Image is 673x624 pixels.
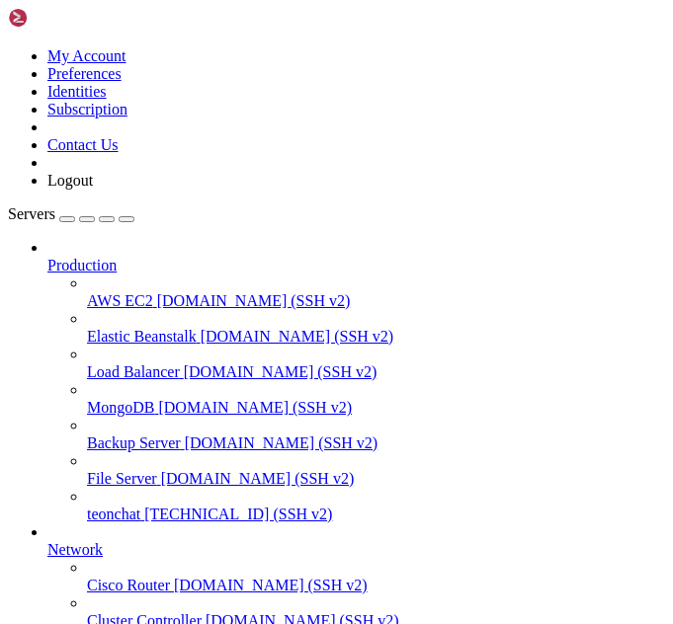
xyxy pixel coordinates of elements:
[87,381,665,417] li: MongoDB [DOMAIN_NAME] (SSH v2)
[229,464,243,478] span: ^T
[87,363,180,380] span: Load Balancer
[47,541,665,559] a: Network
[195,464,209,478] span: ^K
[87,470,665,488] a: File Server [DOMAIN_NAME] (SSH v2)
[87,346,665,381] li: Load Balancer [DOMAIN_NAME] (SSH v2)
[42,160,49,174] span: -
[36,188,112,201] span: environment
[8,8,596,22] span: GNU nano 7.2 docker-compose.yml
[157,292,351,309] span: [DOMAIN_NAME] (SSH v2)
[381,478,402,492] span: M-E
[87,506,140,522] span: teonchat
[236,478,250,492] span: ^J
[42,243,49,257] span: -
[8,105,416,118] x-row: : evo_api
[87,363,665,381] a: Load Balancer [DOMAIN_NAME] (SSH v2)
[29,353,298,367] span: # Para garantir, monte um .env correto:
[292,464,305,478] span: ^C
[49,478,63,492] span: ^R
[87,328,197,345] span: Elastic Beanstalk
[8,243,416,257] x-row: DATABASE_URL=postgresql://postgres:typebot@typebot-db:5432/evolution
[87,274,665,310] li: AWS EC2 [DOMAIN_NAME] (SSH v2)
[188,478,202,492] span: ^U
[8,49,416,63] x-row: :
[36,271,105,284] span: depends_on
[47,239,665,523] li: Production
[22,49,70,63] span: evo_api
[8,8,122,28] img: Shellngn
[8,188,416,201] x-row: :
[8,271,416,284] x-row: :
[8,77,416,91] x-row: : atendai/evolution-api:v2.2.3
[8,326,416,340] x-row: : unless-stopped
[47,541,103,558] span: Network
[47,65,122,82] a: Preferences
[87,452,665,488] li: File Server [DOMAIN_NAME] (SSH v2)
[87,470,157,487] span: File Server
[87,417,665,452] li: Backup Server [DOMAIN_NAME] (SSH v2)
[87,399,154,416] span: MongoDB
[8,205,134,222] a: Servers
[47,101,127,117] a: Subscription
[87,577,665,594] a: Cisco Router [DOMAIN_NAME] (SSH v2)
[87,506,665,523] a: teonchat [TECHNICAL_ID] (SSH v2)
[8,478,416,492] x-row: Exit Read File Replace Paste Justify Go To Line Redo Copy Where Was
[87,434,665,452] a: Backup Server [DOMAIN_NAME] (SSH v2)
[174,577,368,593] span: [DOMAIN_NAME] (SSH v2)
[49,160,126,174] span: "3000:3000"
[126,464,139,478] span: ^W
[144,506,332,522] span: [TECHNICAL_ID] (SSH v2)
[47,47,126,64] a: My Account
[36,105,132,118] span: container_name
[87,328,665,346] a: Elastic Beanstalk [DOMAIN_NAME] (SSH v2)
[87,434,181,451] span: Backup Server
[87,399,665,417] a: MongoDB [DOMAIN_NAME] (SSH v2)
[87,292,665,310] a: AWS EC2 [DOMAIN_NAME] (SSH v2)
[49,464,63,478] span: ^O
[409,464,430,478] span: M-A
[36,132,70,146] span: ports
[42,298,49,312] span: -
[8,464,416,478] x-row: Help Write Out Where Is Cut Execute Location Undo Set Mark To Bracket
[87,292,153,309] span: AWS EC2
[361,464,381,478] span: M-U
[47,136,119,153] a: Contact Us
[8,215,416,229] x-row: DATABASE_PROVIDER=postgresql
[87,559,665,594] li: Cisco Router [DOMAIN_NAME] (SSH v2)
[8,205,55,222] span: Servers
[161,470,355,487] span: [DOMAIN_NAME] (SSH v2)
[42,215,49,229] span: -
[47,83,107,100] a: Identities
[201,328,394,345] span: [DOMAIN_NAME] (SSH v2)
[8,298,416,312] x-row: typebot-db
[47,172,93,189] a: Logout
[36,77,70,91] span: image
[8,132,416,146] x-row: :
[8,464,22,478] span: ^G
[87,488,665,523] li: teonchat [TECHNICAL_ID] (SSH v2)
[47,257,665,274] a: Production
[36,326,84,340] span: restart
[87,577,170,593] span: Cisco Router
[298,478,312,492] span: ^/
[185,434,379,451] span: [DOMAIN_NAME] (SSH v2)
[8,478,22,492] span: ^X
[184,363,378,380] span: [DOMAIN_NAME] (SSH v2)
[87,310,665,346] li: Elastic Beanstalk [DOMAIN_NAME] (SSH v2)
[126,478,139,492] span: ^\
[29,409,222,423] span: # - ./evo_api.env:/app/.env
[47,257,117,273] span: Production
[29,381,91,395] span: #volumes:
[8,22,15,36] div: (0, 1)
[158,399,352,416] span: [DOMAIN_NAME] (SSH v2)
